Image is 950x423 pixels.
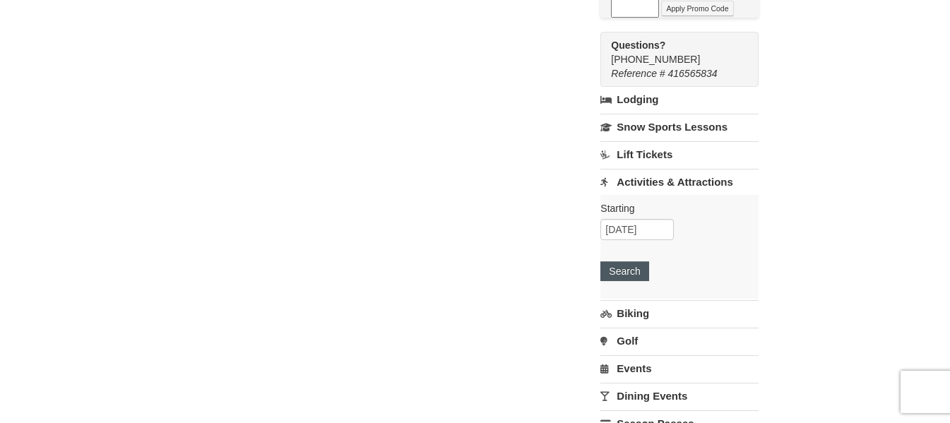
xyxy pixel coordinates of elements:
[611,40,665,51] strong: Questions?
[600,328,758,354] a: Golf
[600,114,758,140] a: Snow Sports Lessons
[668,68,718,79] span: 416565834
[600,383,758,409] a: Dining Events
[600,141,758,167] a: Lift Tickets
[600,300,758,326] a: Biking
[600,201,747,215] label: Starting
[661,1,733,16] button: Apply Promo Code
[600,169,758,195] a: Activities & Attractions
[600,87,758,112] a: Lodging
[611,68,665,79] span: Reference #
[611,38,732,65] span: [PHONE_NUMBER]
[600,355,758,381] a: Events
[600,261,648,281] button: Search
